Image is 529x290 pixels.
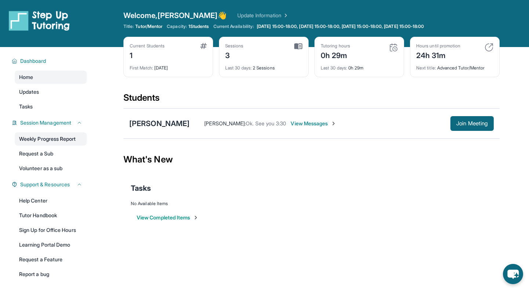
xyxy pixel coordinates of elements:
span: Support & Resources [20,181,70,188]
a: Tutor Handbook [15,209,87,222]
div: [DATE] [130,61,207,71]
img: card [200,43,207,49]
img: Chevron-Right [331,121,337,126]
a: [DATE] 15:00-18:00, [DATE] 15:00-18:00, [DATE] 15:00-18:00, [DATE] 15:00-18:00 [255,24,425,29]
div: Hours until promotion [416,43,460,49]
a: Update Information [237,12,289,19]
img: card [389,43,398,52]
img: Chevron Right [281,12,289,19]
button: Support & Resources [17,181,82,188]
div: 3 [225,49,244,61]
button: chat-button [503,264,523,284]
span: Ok. See you 3:30 [246,120,286,126]
a: Home [15,71,87,84]
div: [PERSON_NAME] [129,118,190,129]
span: Last 30 days : [225,65,252,71]
div: 24h 31m [416,49,460,61]
div: 0h 29m [321,61,398,71]
a: Tasks [15,100,87,113]
div: Advanced Tutor/Mentor [416,61,493,71]
span: Join Meeting [456,121,488,126]
img: card [485,43,493,52]
div: No Available Items [131,201,492,207]
div: 1 [130,49,165,61]
span: Welcome, [PERSON_NAME] 👋 [123,10,227,21]
a: Request a Sub [15,147,87,160]
span: Home [19,74,33,81]
span: Next title : [416,65,436,71]
span: View Messages [291,120,337,127]
a: Report a bug [15,268,87,281]
span: Title: [123,24,134,29]
div: Tutoring hours [321,43,350,49]
span: Updates [19,88,39,96]
a: Sign Up for Office Hours [15,223,87,237]
span: Current Availability: [213,24,254,29]
div: Current Students [130,43,165,49]
a: Help Center [15,194,87,207]
a: Learning Portal Demo [15,238,87,251]
div: Sessions [225,43,244,49]
button: Session Management [17,119,82,126]
span: Capacity: [167,24,187,29]
button: View Completed Items [137,214,199,221]
span: 1 Students [188,24,209,29]
span: First Match : [130,65,153,71]
div: What's New [123,143,500,176]
a: Weekly Progress Report [15,132,87,146]
div: 2 Sessions [225,61,302,71]
div: 0h 29m [321,49,350,61]
span: Dashboard [20,57,46,65]
span: Last 30 days : [321,65,347,71]
a: Volunteer as a sub [15,162,87,175]
span: [PERSON_NAME] : [204,120,246,126]
img: logo [9,10,70,31]
span: [DATE] 15:00-18:00, [DATE] 15:00-18:00, [DATE] 15:00-18:00, [DATE] 15:00-18:00 [257,24,424,29]
span: Tasks [19,103,33,110]
button: Dashboard [17,57,82,65]
span: Tutor/Mentor [135,24,162,29]
span: Tasks [131,183,151,193]
button: Join Meeting [450,116,494,131]
div: Students [123,92,500,108]
img: card [294,43,302,50]
a: Request a Feature [15,253,87,266]
a: Updates [15,85,87,99]
span: Session Management [20,119,71,126]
